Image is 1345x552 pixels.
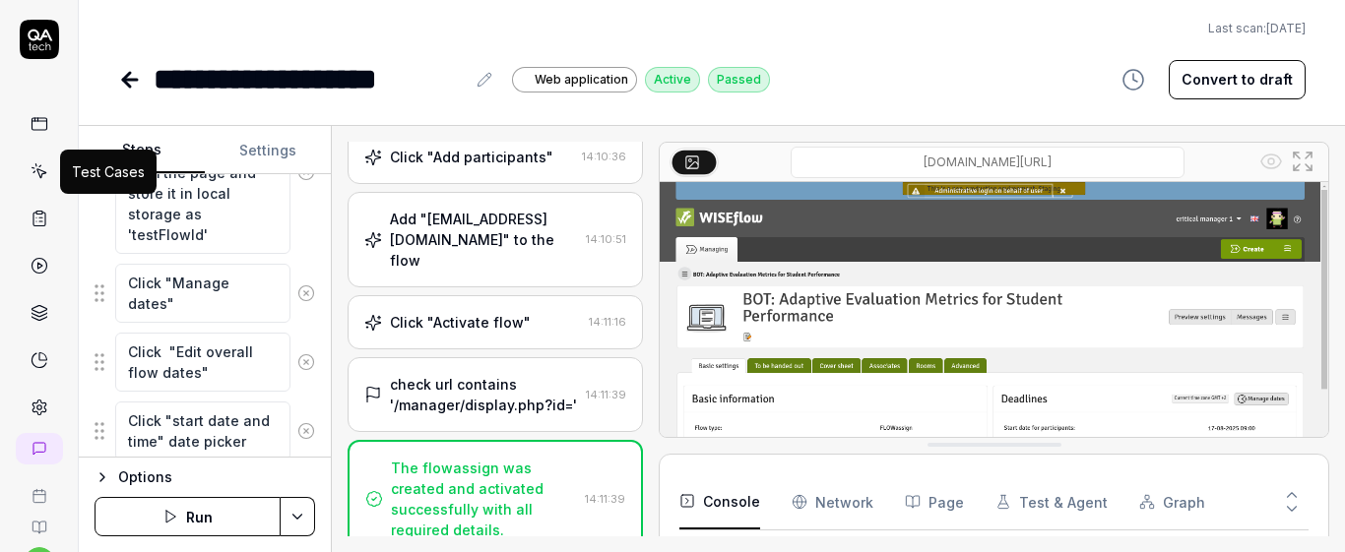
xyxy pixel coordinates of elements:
[589,315,626,329] time: 14:11:16
[95,465,315,489] button: Options
[792,474,873,529] button: Network
[290,274,322,313] button: Remove step
[1110,60,1157,99] button: View version history
[1287,146,1318,177] button: Open in full screen
[390,312,531,333] div: Click "Activate flow"
[391,458,577,540] div: The flowassign was created and activated successfully with all required details.
[95,263,315,324] div: Suggestions
[390,147,553,167] div: Click "Add participants"
[95,497,281,536] button: Run
[1169,60,1306,99] button: Convert to draft
[586,232,626,246] time: 14:10:51
[290,411,322,451] button: Remove step
[1208,20,1306,37] button: Last scan:[DATE]
[645,67,700,92] div: Active
[95,400,315,461] div: Suggestions
[390,374,578,415] div: check url contains '/manager/display.php?id='
[679,474,760,529] button: Console
[585,492,625,506] time: 14:11:39
[1139,474,1205,529] button: Graph
[535,71,628,89] span: Web application
[1266,21,1306,35] time: [DATE]
[512,66,637,92] a: Web application
[205,127,331,174] button: Settings
[290,342,322,382] button: Remove step
[8,472,70,504] a: Book a call with us
[995,474,1108,529] button: Test & Agent
[708,67,770,92] div: Passed
[1208,20,1306,37] span: Last scan:
[1255,146,1287,177] button: Show all interative elements
[905,474,964,529] button: Page
[582,150,626,163] time: 14:10:36
[586,388,626,401] time: 14:11:39
[16,433,63,464] a: New conversation
[95,332,315,393] div: Suggestions
[79,127,205,174] button: Steps
[72,161,145,182] div: Test Cases
[118,465,315,489] div: Options
[390,209,578,271] div: Add "[EMAIL_ADDRESS][DOMAIN_NAME]" to the flow
[8,504,70,535] a: Documentation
